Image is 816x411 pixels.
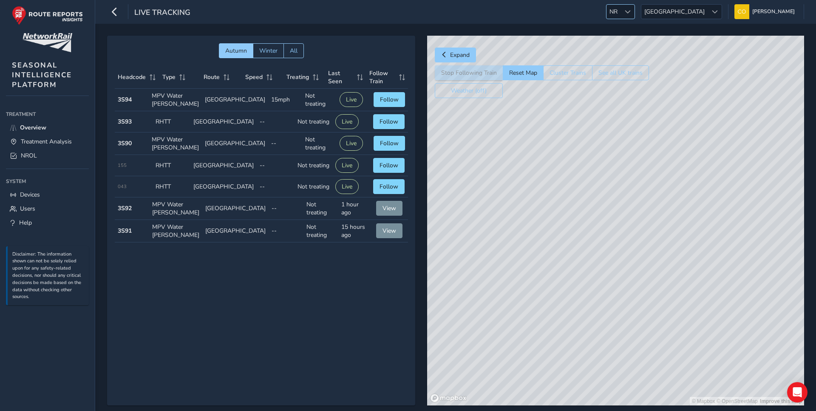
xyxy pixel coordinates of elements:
[295,155,332,176] td: Not treating
[592,65,649,80] button: See all UK trains
[259,47,278,55] span: Winter
[118,204,132,212] strong: 3S92
[6,135,89,149] a: Treatment Analysis
[20,191,40,199] span: Devices
[435,83,503,98] button: Weather (off)
[257,176,295,197] td: --
[335,179,359,194] button: Live
[543,65,592,80] button: Cluster Trains
[734,4,798,19] button: [PERSON_NAME]
[283,43,304,58] button: All
[435,48,476,62] button: Expand
[503,65,543,80] button: Reset Map
[268,132,302,155] td: --
[752,4,795,19] span: [PERSON_NAME]
[6,121,89,135] a: Overview
[6,202,89,216] a: Users
[373,158,405,173] button: Follow
[202,89,268,111] td: [GEOGRAPHIC_DATA]
[19,219,32,227] span: Help
[380,161,398,169] span: Follow
[6,175,89,188] div: System
[374,92,405,107] button: Follow
[204,73,220,81] span: Route
[153,176,190,197] td: RHTT
[303,220,338,242] td: Not treating
[374,136,405,151] button: Follow
[23,33,72,52] img: customer logo
[6,108,89,121] div: Treatment
[190,176,257,197] td: [GEOGRAPHIC_DATA]
[269,220,303,242] td: --
[290,47,297,55] span: All
[382,204,396,212] span: View
[380,139,399,147] span: Follow
[202,132,268,155] td: [GEOGRAPHIC_DATA]
[118,183,127,190] span: 043
[380,96,399,104] span: Follow
[606,5,620,19] span: NR
[6,149,89,163] a: NROL
[380,118,398,126] span: Follow
[118,118,132,126] strong: 3S93
[295,111,332,132] td: Not treating
[12,251,85,301] p: Disclaimer: The information shown can not be solely relied upon for any safety-related decisions,...
[253,43,283,58] button: Winter
[382,227,396,235] span: View
[149,132,202,155] td: MPV Water [PERSON_NAME]
[118,139,132,147] strong: 3S90
[328,69,354,85] span: Last Seen
[338,220,373,242] td: 15 hours ago
[149,89,202,111] td: MPV Water [PERSON_NAME]
[369,69,396,85] span: Follow Train
[190,155,257,176] td: [GEOGRAPHIC_DATA]
[303,197,338,220] td: Not treating
[257,155,295,176] td: --
[295,176,332,197] td: Not treating
[118,73,146,81] span: Headcode
[190,111,257,132] td: [GEOGRAPHIC_DATA]
[6,188,89,202] a: Devices
[118,96,132,104] strong: 3S94
[302,132,336,155] td: Not treating
[380,183,398,191] span: Follow
[153,111,190,132] td: RHTT
[149,220,202,242] td: MPV Water [PERSON_NAME]
[118,162,127,169] span: 155
[335,158,359,173] button: Live
[219,43,253,58] button: Autumn
[149,197,202,220] td: MPV Water [PERSON_NAME]
[302,89,336,111] td: Not treating
[202,197,269,220] td: [GEOGRAPHIC_DATA]
[373,114,405,129] button: Follow
[162,73,176,81] span: Type
[376,223,402,238] button: View
[340,92,363,107] button: Live
[225,47,247,55] span: Autumn
[335,114,359,129] button: Live
[6,216,89,230] a: Help
[787,382,807,403] div: Open Intercom Messenger
[268,89,302,111] td: 15mph
[286,73,309,81] span: Treating
[153,155,190,176] td: RHTT
[450,51,470,59] span: Expand
[118,227,132,235] strong: 3S91
[245,73,263,81] span: Speed
[202,220,269,242] td: [GEOGRAPHIC_DATA]
[340,136,363,151] button: Live
[20,124,46,132] span: Overview
[269,197,303,220] td: --
[12,6,83,25] img: rr logo
[734,4,749,19] img: diamond-layout
[21,152,37,160] span: NROL
[21,138,72,146] span: Treatment Analysis
[641,5,708,19] span: [GEOGRAPHIC_DATA]
[134,7,190,19] span: Live Tracking
[376,201,402,216] button: View
[338,197,373,220] td: 1 hour ago
[257,111,295,132] td: --
[12,60,72,90] span: SEASONAL INTELLIGENCE PLATFORM
[373,179,405,194] button: Follow
[20,205,35,213] span: Users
